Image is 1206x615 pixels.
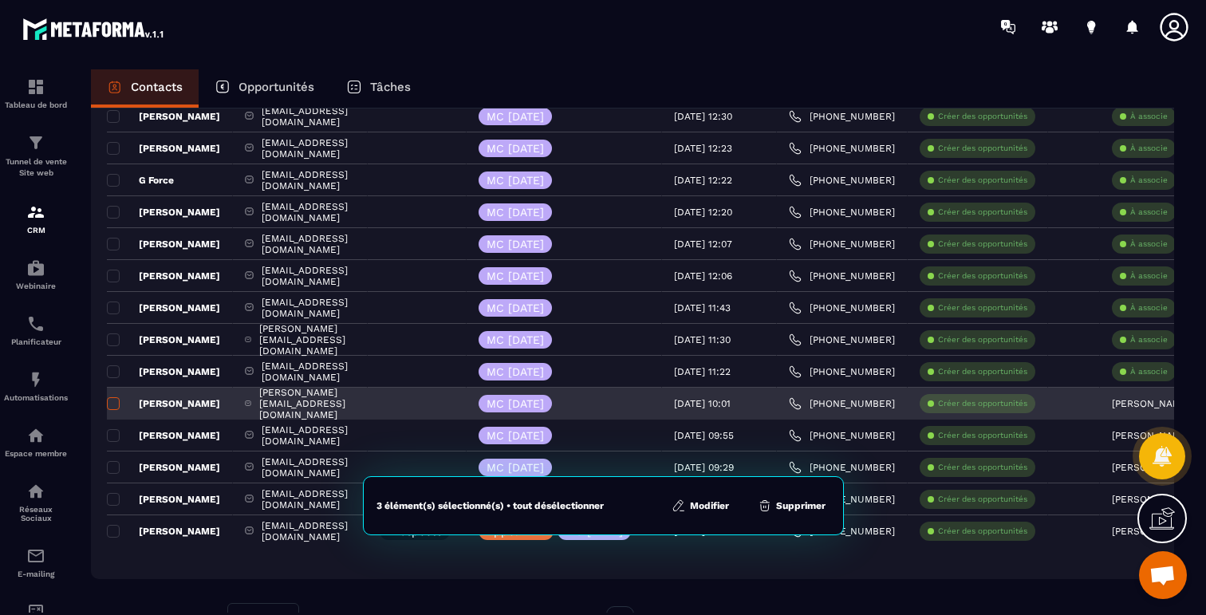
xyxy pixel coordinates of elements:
[4,393,68,402] p: Automatisations
[938,111,1027,122] p: Créer des opportunités
[1130,270,1168,282] p: À associe
[789,270,895,282] a: [PHONE_NUMBER]
[4,282,68,290] p: Webinaire
[1130,334,1168,345] p: À associe
[1112,398,1190,409] p: [PERSON_NAME]
[487,207,544,218] p: MC [DATE]
[26,203,45,222] img: formation
[4,191,68,246] a: formationformationCRM
[938,366,1027,377] p: Créer des opportunités
[753,498,830,514] button: Supprimer
[26,77,45,97] img: formation
[107,174,174,187] p: G Force
[1112,462,1190,473] p: [PERSON_NAME]
[674,270,732,282] p: [DATE] 12:06
[1112,494,1190,505] p: [PERSON_NAME]
[4,246,68,302] a: automationsautomationsWebinaire
[789,206,895,219] a: [PHONE_NUMBER]
[107,461,220,474] p: [PERSON_NAME]
[4,534,68,590] a: emailemailE-mailing
[938,526,1027,537] p: Créer des opportunités
[674,462,734,473] p: [DATE] 09:29
[4,414,68,470] a: automationsautomationsEspace membre
[107,238,220,250] p: [PERSON_NAME]
[1130,111,1168,122] p: À associe
[674,366,731,377] p: [DATE] 11:22
[789,429,895,442] a: [PHONE_NUMBER]
[1130,302,1168,313] p: À associe
[26,133,45,152] img: formation
[789,365,895,378] a: [PHONE_NUMBER]
[487,366,544,377] p: MC [DATE]
[4,470,68,534] a: social-networksocial-networkRéseaux Sociaux
[789,461,895,474] a: [PHONE_NUMBER]
[238,80,314,94] p: Opportunités
[4,302,68,358] a: schedulerschedulerPlanificateur
[107,142,220,155] p: [PERSON_NAME]
[26,314,45,333] img: scheduler
[1130,239,1168,250] p: À associe
[107,493,220,506] p: [PERSON_NAME]
[789,110,895,123] a: [PHONE_NUMBER]
[938,334,1027,345] p: Créer des opportunités
[938,430,1027,441] p: Créer des opportunités
[674,398,731,409] p: [DATE] 10:01
[4,156,68,179] p: Tunnel de vente Site web
[938,143,1027,154] p: Créer des opportunités
[4,101,68,109] p: Tableau de bord
[199,69,330,108] a: Opportunités
[938,207,1027,218] p: Créer des opportunités
[674,430,734,441] p: [DATE] 09:55
[1112,430,1190,441] p: [PERSON_NAME]
[1130,366,1168,377] p: À associe
[789,333,895,346] a: [PHONE_NUMBER]
[330,69,427,108] a: Tâches
[131,80,183,94] p: Contacts
[26,482,45,501] img: social-network
[107,429,220,442] p: [PERSON_NAME]
[4,449,68,458] p: Espace membre
[487,430,544,441] p: MC [DATE]
[938,175,1027,186] p: Créer des opportunités
[107,525,220,538] p: [PERSON_NAME]
[26,370,45,389] img: automations
[107,333,220,346] p: [PERSON_NAME]
[674,175,732,186] p: [DATE] 12:22
[4,337,68,346] p: Planificateur
[938,462,1027,473] p: Créer des opportunités
[789,238,895,250] a: [PHONE_NUMBER]
[667,498,734,514] button: Modifier
[107,110,220,123] p: [PERSON_NAME]
[487,270,544,282] p: MC [DATE]
[1139,551,1187,599] div: Ouvrir le chat
[938,398,1027,409] p: Créer des opportunités
[22,14,166,43] img: logo
[938,302,1027,313] p: Créer des opportunités
[1112,526,1190,537] p: [PERSON_NAME]
[938,494,1027,505] p: Créer des opportunités
[1130,175,1168,186] p: À associe
[487,239,544,250] p: MC [DATE]
[674,111,732,122] p: [DATE] 12:30
[674,143,732,154] p: [DATE] 12:23
[938,270,1027,282] p: Créer des opportunités
[487,111,544,122] p: MC [DATE]
[4,226,68,235] p: CRM
[938,239,1027,250] p: Créer des opportunités
[789,397,895,410] a: [PHONE_NUMBER]
[487,398,544,409] p: MC [DATE]
[674,334,731,345] p: [DATE] 11:30
[26,546,45,566] img: email
[107,365,220,378] p: [PERSON_NAME]
[4,121,68,191] a: formationformationTunnel de vente Site web
[789,142,895,155] a: [PHONE_NUMBER]
[107,302,220,314] p: [PERSON_NAME]
[1130,207,1168,218] p: À associe
[789,174,895,187] a: [PHONE_NUMBER]
[4,570,68,578] p: E-mailing
[4,505,68,522] p: Réseaux Sociaux
[388,526,442,537] p: Prospects
[376,499,604,512] div: 3 élément(s) sélectionné(s) • tout désélectionner
[107,270,220,282] p: [PERSON_NAME]
[487,334,544,345] p: MC [DATE]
